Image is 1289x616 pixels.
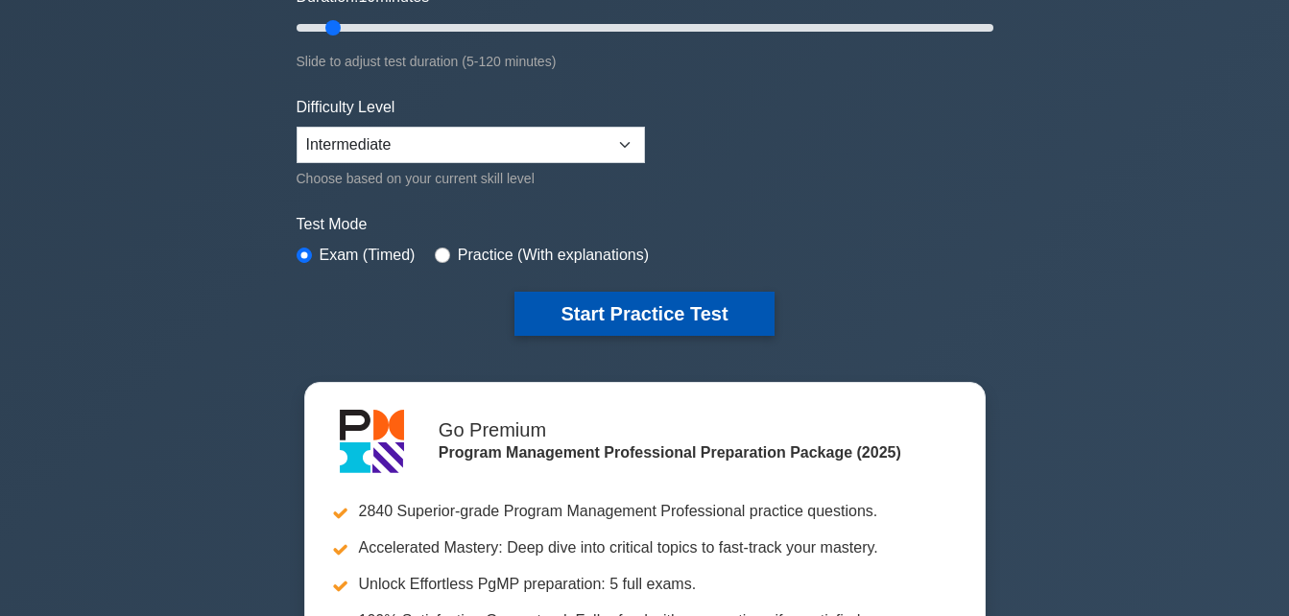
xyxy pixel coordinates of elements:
label: Difficulty Level [297,96,395,119]
button: Start Practice Test [514,292,774,336]
div: Choose based on your current skill level [297,167,645,190]
label: Practice (With explanations) [458,244,649,267]
div: Slide to adjust test duration (5-120 minutes) [297,50,993,73]
label: Test Mode [297,213,993,236]
label: Exam (Timed) [320,244,416,267]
